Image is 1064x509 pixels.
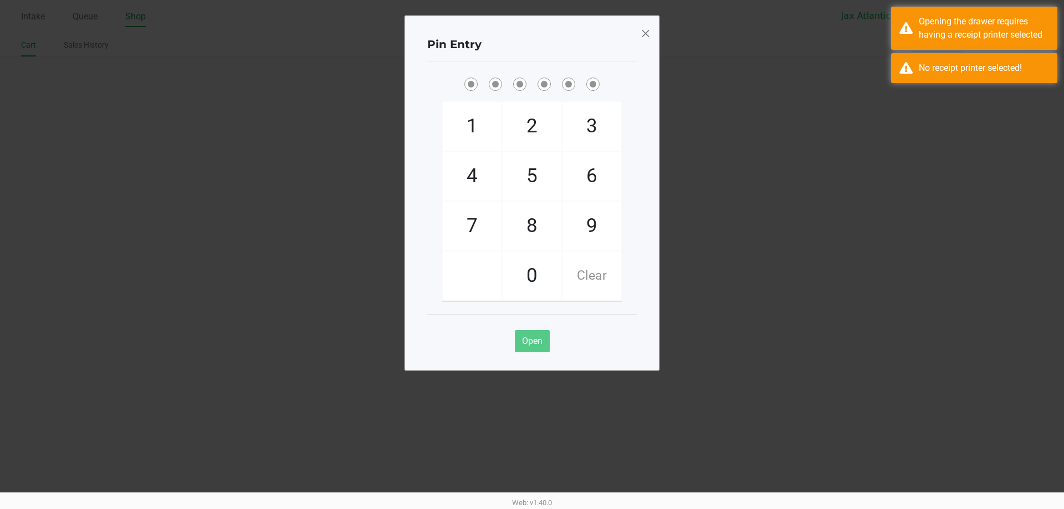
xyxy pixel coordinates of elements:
[512,498,552,507] span: Web: v1.40.0
[503,202,561,250] span: 8
[503,102,561,151] span: 2
[562,102,621,151] span: 3
[562,152,621,200] span: 6
[427,36,482,53] h4: Pin Entry
[919,15,1049,42] div: Opening the drawer requires having a receipt printer selected
[562,251,621,300] span: Clear
[562,202,621,250] span: 9
[443,102,502,151] span: 1
[443,152,502,200] span: 4
[503,152,561,200] span: 5
[919,61,1049,75] div: No receipt printer selected!
[503,251,561,300] span: 0
[443,202,502,250] span: 7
